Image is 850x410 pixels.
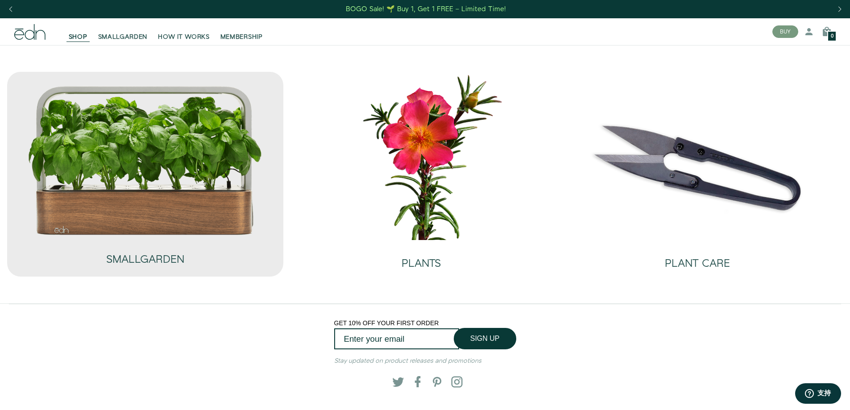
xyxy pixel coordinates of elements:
[215,22,268,41] a: MEMBERSHIP
[454,328,516,349] button: SIGN UP
[831,34,833,39] span: 0
[402,258,441,269] h2: PLANTS
[772,25,798,38] button: BUY
[290,240,552,277] a: PLANTS
[346,4,506,14] div: BOGO Sale! 🌱 Buy 1, Get 1 FREE – Limited Time!
[158,33,209,41] span: HOW IT WORKS
[567,240,829,277] a: PLANT CARE
[334,356,481,365] em: Stay updated on product releases and promotions
[795,383,841,406] iframe: 打开一个小组件，您可以在其中找到更多信息
[69,33,87,41] span: SHOP
[98,33,148,41] span: SMALLGARDEN
[153,22,215,41] a: HOW IT WORKS
[106,254,184,265] h2: SMALLGARDEN
[220,33,263,41] span: MEMBERSHIP
[334,328,459,349] input: Enter your email
[27,236,263,273] a: SMALLGARDEN
[345,2,507,16] a: BOGO Sale! 🌱 Buy 1, Get 1 FREE – Limited Time!
[334,319,439,327] span: GET 10% OFF YOUR FIRST ORDER
[93,22,153,41] a: SMALLGARDEN
[665,258,730,269] h2: PLANT CARE
[63,22,93,41] a: SHOP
